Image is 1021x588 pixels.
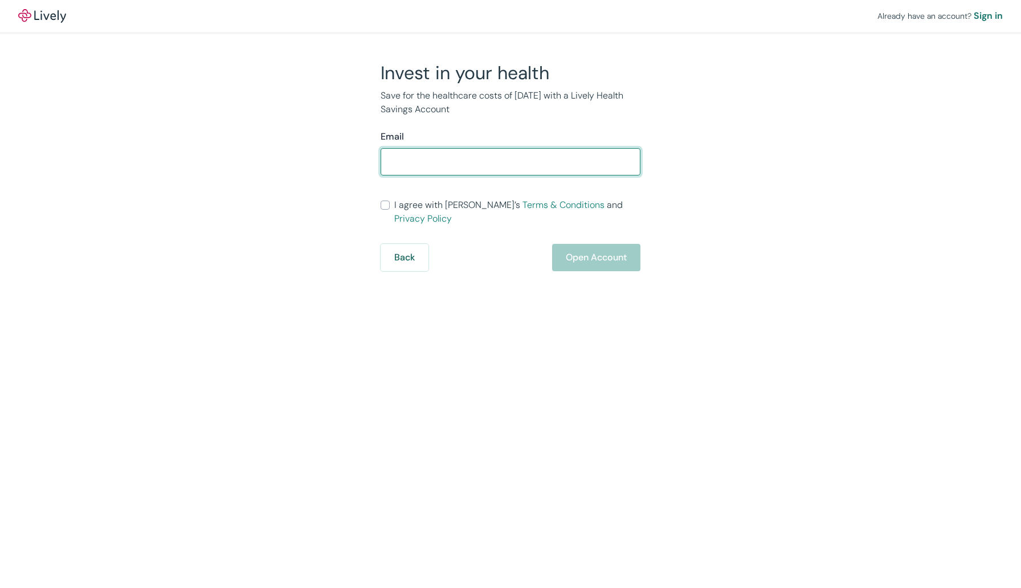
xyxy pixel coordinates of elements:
[974,9,1003,23] a: Sign in
[18,9,66,23] img: Lively
[877,9,1003,23] div: Already have an account?
[381,244,428,271] button: Back
[18,9,66,23] a: LivelyLively
[381,62,640,84] h2: Invest in your health
[394,198,640,226] span: I agree with [PERSON_NAME]’s and
[522,199,605,211] a: Terms & Conditions
[381,89,640,116] p: Save for the healthcare costs of [DATE] with a Lively Health Savings Account
[381,130,404,144] label: Email
[394,213,452,224] a: Privacy Policy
